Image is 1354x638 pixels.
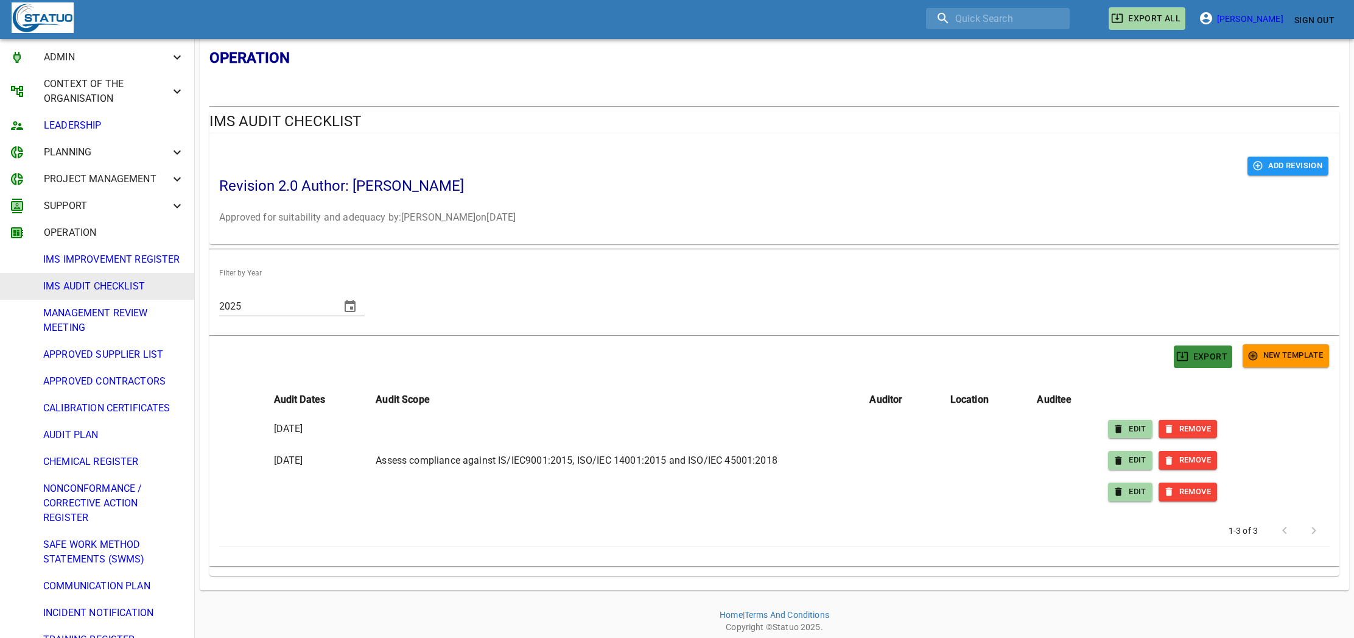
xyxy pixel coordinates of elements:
[1229,525,1258,537] p: 1-3 of 3
[43,347,184,362] span: APPROVED SUPPLIER LIST
[1114,453,1146,467] span: EDIT
[43,606,184,620] span: INCIDENT NOTIFICATION
[43,579,184,594] span: COMMUNICATION PLAN
[43,279,184,294] span: IMS AUDIT CHECKLIST
[1179,349,1227,364] span: EXPORT
[1108,420,1152,439] button: EDIT
[43,455,184,469] span: CHEMICAL REGISTER
[1243,344,1329,367] button: New Template
[262,380,364,419] th: Audit Dates
[12,2,74,33] img: Statuo
[200,590,1349,633] p: | Copyright © 2025 .
[376,455,777,466] span: Assess compliance against IS/IEC9001:2015, ISO/IEC 14001:2015 and ISO/IEC 45001:2018
[1165,422,1211,436] span: REMOVE
[274,423,303,434] span: [DATE]
[209,112,361,131] div: IMS AUDIT CHECKLIST
[1159,483,1217,502] button: REMOVE
[926,8,1070,29] input: search
[43,252,184,267] span: IMS IMPROVEMENT REGISTER
[1114,422,1146,436] span: EDIT
[1165,485,1211,499] span: REMOVE
[209,49,290,66] b: OPERATION
[219,176,1247,196] p: Revision 2.0 Author: [PERSON_NAME]
[1174,346,1232,368] button: EXPORT
[43,306,184,335] span: MANAGEMENT REVIEW MEETING
[44,225,170,240] span: OPERATION
[1159,420,1217,439] button: REMOVE
[44,118,184,133] span: LEADERSHIP
[1202,14,1289,24] a: [PERSON_NAME]
[1294,13,1335,28] span: Sign Out
[335,292,365,321] button: change date
[1108,451,1152,470] button: EDIT
[1254,159,1322,173] span: ADD REVISION
[44,50,170,65] span: ADMIN
[363,380,857,419] th: Audit Scope
[1109,7,1185,30] button: EXPORT ALL
[1159,451,1217,470] button: REMOVE
[44,77,170,106] span: CONTEXT OF THE ORGANISATION
[1108,483,1152,502] button: EDIT
[1165,453,1211,467] span: REMOVE
[1114,485,1146,499] span: EDIT
[1249,349,1323,363] span: New Template
[720,610,743,620] a: Home
[1247,157,1328,175] button: ADD REVISION
[44,199,170,213] span: SUPPORT
[219,270,262,277] label: Filter by Year
[745,610,829,620] a: Terms And Conditions
[938,380,1025,419] th: Location
[44,145,170,160] span: PLANNING
[1025,380,1107,419] th: Auditee
[219,210,1247,225] p: Approved for suitability and adequacy by: [PERSON_NAME] on [DATE]
[43,428,184,442] span: AUDIT PLAN
[43,537,184,567] span: SAFE WORK METHOD STATEMENTS (SWMS)
[1114,11,1180,26] span: EXPORT ALL
[274,455,303,466] span: [DATE]
[43,374,184,389] span: APPROVED CONTRACTORS
[43,481,184,525] span: NONCONFORMANCE / CORRECTIVE ACTION REGISTER
[857,380,938,419] th: Auditor
[1289,9,1339,32] button: Sign Out
[43,401,184,416] span: CALIBRATION CERTIFICATES
[44,172,170,186] span: PROJECT MANAGEMENT
[773,622,799,632] a: Statuo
